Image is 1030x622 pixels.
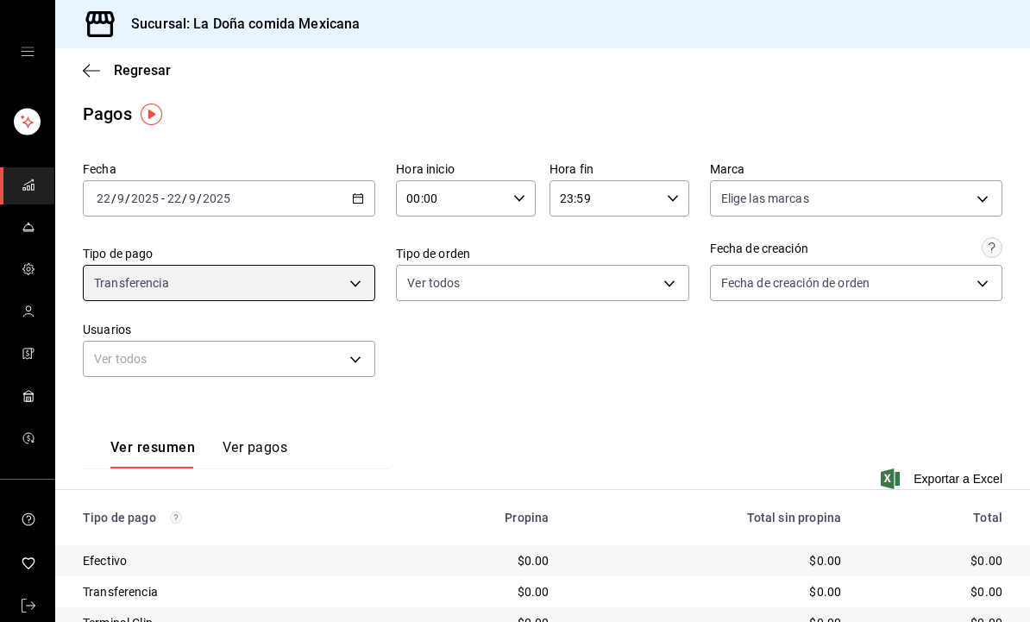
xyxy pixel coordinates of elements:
div: Efectivo [83,552,378,569]
div: Total [869,511,1002,525]
span: / [111,192,116,205]
span: Fecha de creación de orden [721,274,870,292]
label: Tipo de pago [83,248,375,260]
div: Tipo de pago [83,511,378,525]
label: Tipo de orden [396,248,688,260]
input: ---- [130,192,160,205]
label: Hora inicio [396,163,536,175]
div: Propina [405,511,550,525]
div: Transferencia [83,583,378,600]
label: Fecha [83,163,375,175]
div: $0.00 [576,583,841,600]
button: Exportar a Excel [884,468,1002,489]
label: Hora fin [550,163,689,175]
span: / [182,192,187,205]
input: -- [96,192,111,205]
div: $0.00 [869,552,1002,569]
input: -- [166,192,182,205]
button: Regresar [83,62,171,79]
button: Ver pagos [223,439,287,468]
svg: Los pagos realizados con Pay y otras terminales son montos brutos. [170,512,182,524]
div: $0.00 [869,583,1002,600]
input: ---- [202,192,231,205]
input: -- [116,192,125,205]
h3: Sucursal: La Doña comida Mexicana [117,14,360,35]
input: -- [188,192,197,205]
label: Marca [710,163,1002,175]
div: $0.00 [405,583,550,600]
div: Pagos [83,101,132,127]
span: Ver todos [407,274,460,292]
div: $0.00 [405,552,550,569]
span: - [161,192,165,205]
div: Fecha de creación [710,240,808,258]
img: Tooltip marker [141,104,162,125]
button: open drawer [21,45,35,59]
span: Regresar [114,62,171,79]
span: / [125,192,130,205]
div: Total sin propina [576,511,841,525]
button: Ver resumen [110,439,195,468]
div: $0.00 [576,552,841,569]
div: navigation tabs [110,439,287,468]
span: / [197,192,202,205]
div: Ver todos [83,341,375,377]
span: Transferencia [94,274,169,292]
label: Usuarios [83,324,375,336]
span: Elige las marcas [721,190,809,207]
